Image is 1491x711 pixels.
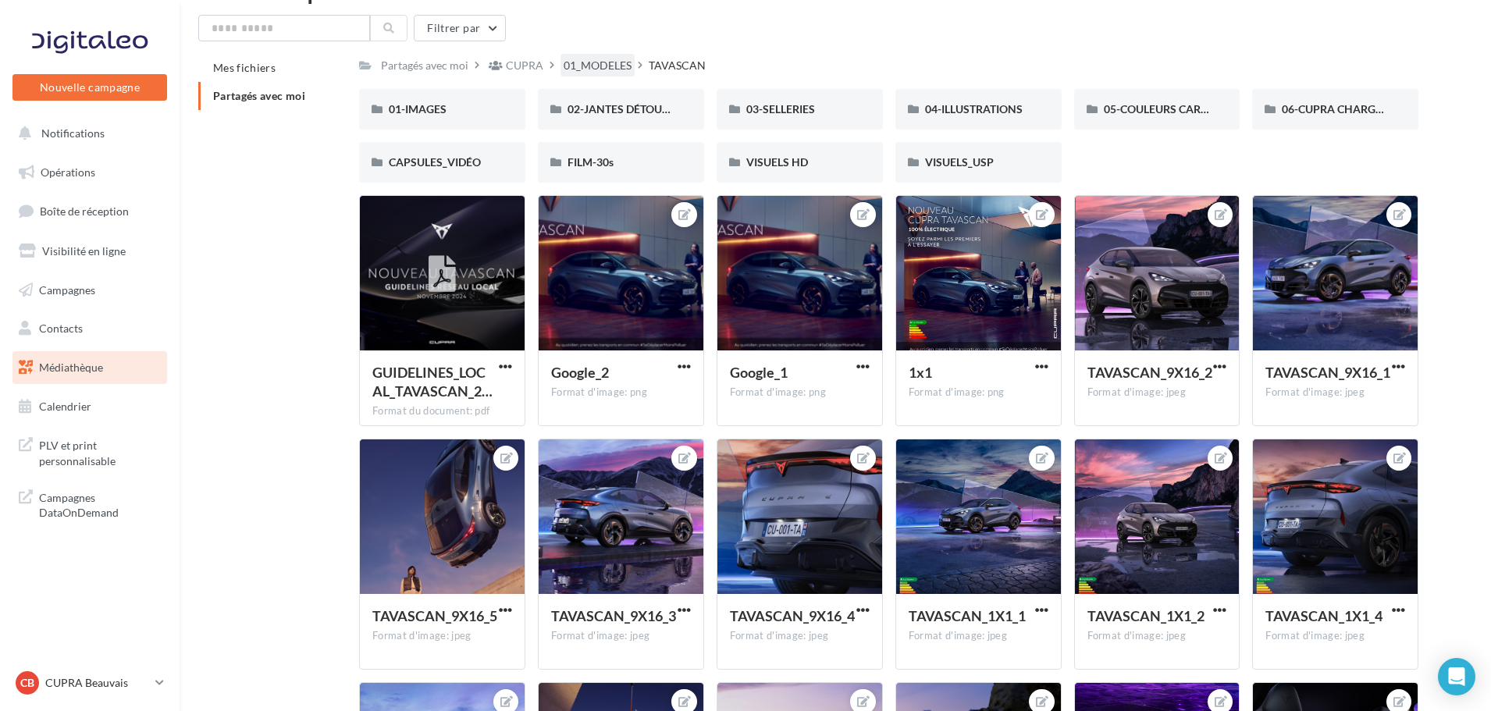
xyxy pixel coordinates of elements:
[909,607,1026,624] span: TAVASCAN_1X1_1
[12,668,167,698] a: CB CUPRA Beauvais
[925,155,994,169] span: VISUELS_USP
[372,607,497,624] span: TAVASCAN_9X16_5
[9,312,170,345] a: Contacts
[372,364,493,400] span: GUIDELINES_LOCAL_TAVASCAN_2024.pdf
[649,58,706,73] div: TAVASCAN
[746,102,815,116] span: 03-SELLERIES
[909,364,932,381] span: 1x1
[730,607,855,624] span: TAVASCAN_9X16_4
[925,102,1023,116] span: 04-ILLUSTRATIONS
[389,155,481,169] span: CAPSULES_VIDÉO
[730,364,788,381] span: Google_1
[381,58,468,73] div: Partagés avec moi
[9,235,170,268] a: Visibilité en ligne
[568,102,688,116] span: 02-JANTES DÉTOURÉES
[1087,386,1227,400] div: Format d'image: jpeg
[1438,658,1475,695] div: Open Intercom Messenger
[39,283,95,296] span: Campagnes
[41,165,95,179] span: Opérations
[1104,102,1258,116] span: 05-COULEURS CARROSSERIES
[20,675,34,691] span: CB
[9,481,170,527] a: Campagnes DataOnDemand
[9,156,170,189] a: Opérations
[730,629,870,643] div: Format d'image: jpeg
[9,274,170,307] a: Campagnes
[746,155,808,169] span: VISUELS HD
[42,244,126,258] span: Visibilité en ligne
[909,386,1048,400] div: Format d'image: png
[39,400,91,413] span: Calendrier
[506,58,543,73] div: CUPRA
[1087,629,1227,643] div: Format d'image: jpeg
[372,404,512,418] div: Format du document: pdf
[1265,629,1405,643] div: Format d'image: jpeg
[9,390,170,423] a: Calendrier
[9,351,170,384] a: Médiathèque
[730,386,870,400] div: Format d'image: png
[213,89,305,102] span: Partagés avec moi
[551,629,691,643] div: Format d'image: jpeg
[414,15,506,41] button: Filtrer par
[39,361,103,374] span: Médiathèque
[551,364,609,381] span: Google_2
[1265,364,1390,381] span: TAVASCAN_9X16_1
[909,629,1048,643] div: Format d'image: jpeg
[568,155,614,169] span: FILM-30s
[9,428,170,475] a: PLV et print personnalisable
[1087,607,1205,624] span: TAVASCAN_1X1_2
[389,102,447,116] span: 01-IMAGES
[45,675,149,691] p: CUPRA Beauvais
[39,435,161,468] span: PLV et print personnalisable
[41,126,105,140] span: Notifications
[1282,102,1389,116] span: 06-CUPRA CHARGER
[1265,386,1405,400] div: Format d'image: jpeg
[213,61,276,74] span: Mes fichiers
[551,607,676,624] span: TAVASCAN_9X16_3
[1265,607,1382,624] span: TAVASCAN_1X1_4
[39,322,83,335] span: Contacts
[39,487,161,521] span: Campagnes DataOnDemand
[12,74,167,101] button: Nouvelle campagne
[372,629,512,643] div: Format d'image: jpeg
[1087,364,1212,381] span: TAVASCAN_9X16_2
[551,386,691,400] div: Format d'image: png
[9,117,164,150] button: Notifications
[40,204,129,218] span: Boîte de réception
[564,58,632,73] div: 01_MODELES
[9,194,170,228] a: Boîte de réception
